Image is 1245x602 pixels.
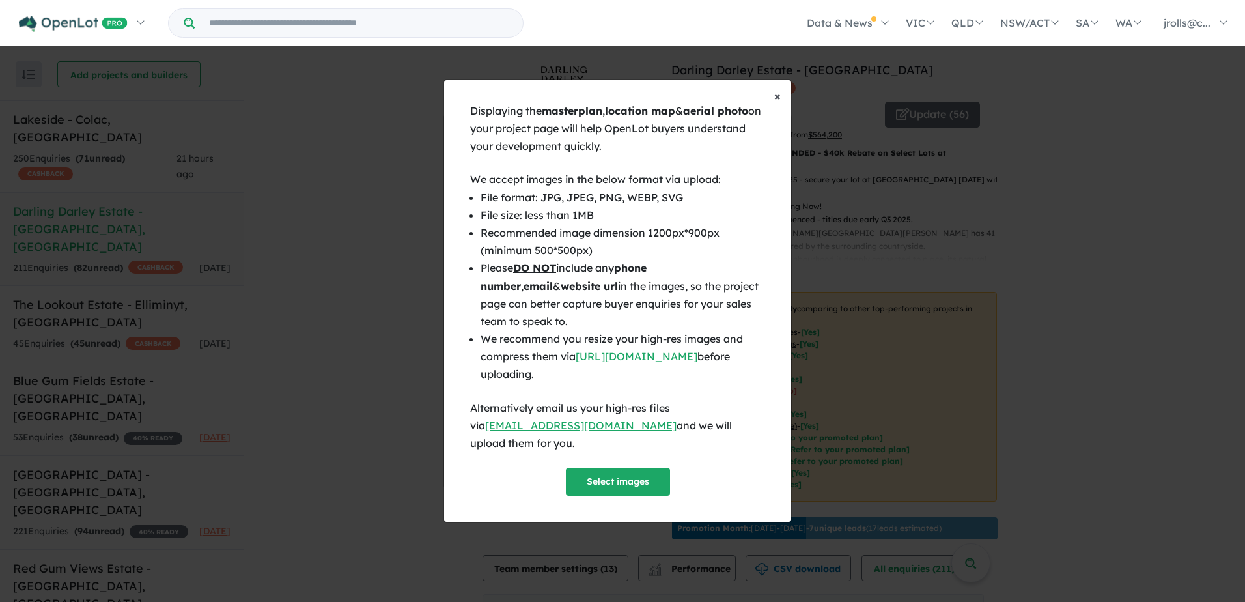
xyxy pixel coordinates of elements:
b: aerial photo [683,104,748,117]
b: masterplan [542,104,602,117]
div: Displaying the , & on your project page will help OpenLot buyers understand your development quic... [470,102,765,156]
img: Openlot PRO Logo White [19,16,128,32]
b: location map [605,104,675,117]
a: [EMAIL_ADDRESS][DOMAIN_NAME] [485,419,677,432]
b: email [524,279,553,293]
li: We recommend you resize your high-res images and compress them via before uploading. [481,330,765,384]
b: website url [561,279,618,293]
div: Alternatively email us your high-res files via and we will upload them for you. [470,399,765,453]
span: jrolls@c... [1164,16,1210,29]
li: Recommended image dimension 1200px*900px (minimum 500*500px) [481,224,765,259]
span: × [774,89,781,104]
li: File size: less than 1MB [481,207,765,224]
li: File format: JPG, JPEG, PNG, WEBP, SVG [481,189,765,207]
div: We accept images in the below format via upload: [470,171,765,188]
button: Select images [566,468,670,496]
li: Please include any , & in the images, so the project page can better capture buyer enquiries for ... [481,259,765,330]
b: phone number [481,261,647,292]
input: Try estate name, suburb, builder or developer [197,9,520,37]
u: DO NOT [513,261,556,274]
a: [URL][DOMAIN_NAME] [576,350,697,363]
